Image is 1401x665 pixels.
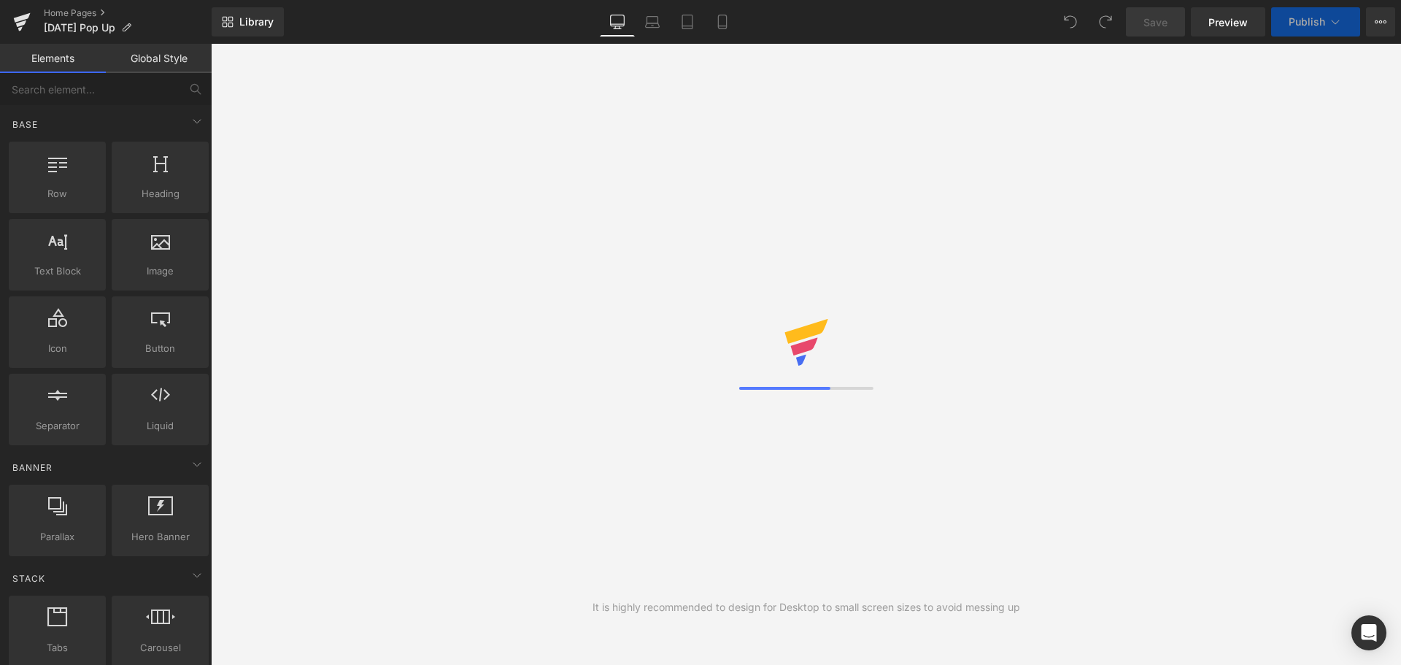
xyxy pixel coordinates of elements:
span: Row [13,186,101,201]
span: Liquid [116,418,204,434]
a: Laptop [635,7,670,36]
span: Library [239,15,274,28]
span: Carousel [116,640,204,656]
span: Heading [116,186,204,201]
a: Preview [1191,7,1265,36]
div: It is highly recommended to design for Desktop to small screen sizes to avoid messing up [593,599,1020,615]
span: Save [1143,15,1167,30]
span: Text Block [13,264,101,279]
a: Desktop [600,7,635,36]
span: Parallax [13,529,101,545]
span: Base [11,118,39,131]
span: Hero Banner [116,529,204,545]
a: Tablet [670,7,705,36]
span: Preview [1208,15,1248,30]
span: Button [116,341,204,356]
button: Undo [1056,7,1085,36]
a: Home Pages [44,7,212,19]
span: Stack [11,572,47,585]
button: Publish [1271,7,1360,36]
button: More [1366,7,1395,36]
a: Mobile [705,7,740,36]
a: Global Style [106,44,212,73]
span: Image [116,264,204,279]
span: Tabs [13,640,101,656]
span: Publish [1289,16,1325,28]
span: Icon [13,341,101,356]
span: Separator [13,418,101,434]
span: Banner [11,461,54,474]
a: New Library [212,7,284,36]
div: Open Intercom Messenger [1351,615,1386,650]
span: [DATE] Pop Up [44,22,115,34]
button: Redo [1091,7,1120,36]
